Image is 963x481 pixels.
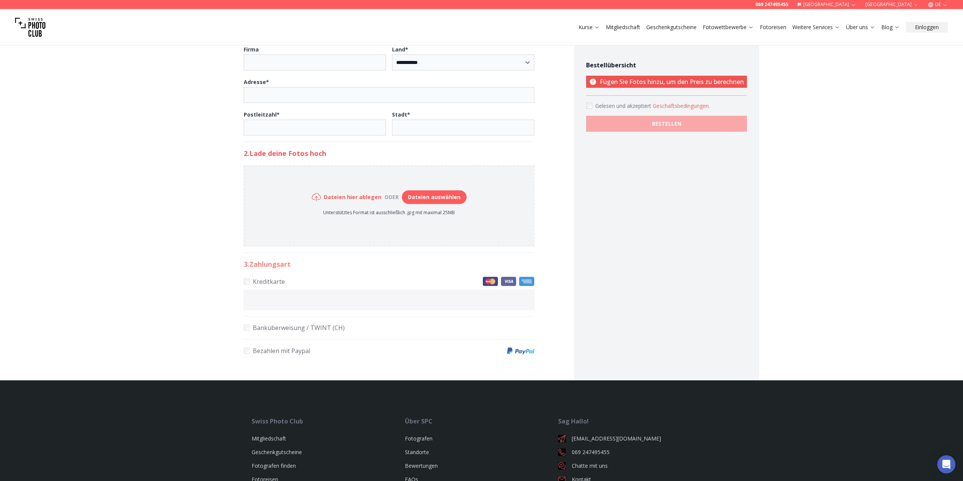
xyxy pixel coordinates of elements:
a: Geschenkgutscheine [252,448,302,456]
a: Fotografen finden [252,462,296,469]
b: Firma [244,46,259,53]
a: Standorte [405,448,429,456]
b: BESTELLEN [652,120,681,128]
button: Kurse [576,22,603,33]
p: Fügen Sie Fotos hinzu, um den Preis zu berechnen [586,76,747,88]
img: Swiss photo club [15,12,45,42]
button: Dateien auswählen [402,190,467,204]
div: Open Intercom Messenger [937,455,955,473]
a: [EMAIL_ADDRESS][DOMAIN_NAME] [558,435,711,442]
a: Kurse [579,23,600,31]
button: Einloggen [906,22,948,33]
h4: Bestellübersicht [586,61,747,70]
button: Fotoreisen [757,22,789,33]
button: Fotowettbewerbe [700,22,757,33]
b: Adresse * [244,78,269,86]
h6: Dateien hier ablegen [324,193,381,201]
a: Weitere Services [792,23,840,31]
a: 069 247495455 [755,2,788,8]
div: oder [381,193,402,201]
a: Chatte mit uns [558,462,711,470]
button: BESTELLEN [586,116,747,132]
b: Land * [392,46,408,53]
button: Accept termsGelesen und akzeptiert [653,102,710,110]
select: Land* [392,54,534,70]
a: Mitgliedschaft [606,23,640,31]
a: Über uns [846,23,875,31]
a: Fotoreisen [760,23,786,31]
a: Bewertungen [405,462,438,469]
input: Adresse* [244,87,534,103]
button: Über uns [843,22,878,33]
a: Blog [881,23,900,31]
div: Sag Hallo! [558,417,711,426]
a: Mitgliedschaft [252,435,286,442]
input: Accept terms [586,103,592,109]
input: Stadt* [392,120,534,135]
input: Postleitzahl* [244,120,386,135]
div: Über SPC [405,417,558,426]
h2: 2. Lade deine Fotos hoch [244,148,534,159]
input: Firma [244,54,386,70]
b: Stadt * [392,111,410,118]
b: Postleitzahl * [244,111,280,118]
button: Geschenkgutscheine [643,22,700,33]
a: Fotografen [405,435,432,442]
button: Weitere Services [789,22,843,33]
p: Unterstütztes Format ist ausschließlich .jpg mit maximal 25MB [312,210,467,216]
a: 069 247495455 [558,448,711,456]
button: Mitgliedschaft [603,22,643,33]
button: Blog [878,22,903,33]
a: Fotowettbewerbe [703,23,754,31]
span: Gelesen und akzeptiert [595,102,653,109]
div: Swiss Photo Club [252,417,405,426]
a: Geschenkgutscheine [646,23,697,31]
